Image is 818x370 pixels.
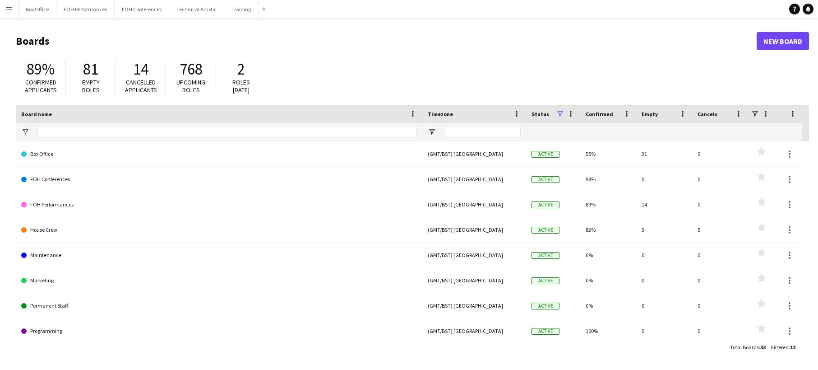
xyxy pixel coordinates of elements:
[760,344,766,351] span: 33
[224,0,259,18] button: Training
[636,141,692,166] div: 31
[422,268,526,293] div: (GMT/BST) [GEOGRAPHIC_DATA]
[531,176,559,183] span: Active
[232,78,250,94] span: Roles [DATE]
[422,293,526,318] div: (GMT/BST) [GEOGRAPHIC_DATA]
[586,111,613,117] span: Confirmed
[580,243,636,267] div: 0%
[115,0,169,18] button: FOH Conferences
[692,192,748,217] div: 0
[21,217,417,243] a: House Crew
[730,344,759,351] span: Total Boards
[422,167,526,192] div: (GMT/BST) [GEOGRAPHIC_DATA]
[83,59,98,79] span: 81
[580,141,636,166] div: 55%
[692,167,748,192] div: 0
[580,192,636,217] div: 89%
[580,167,636,192] div: 98%
[771,338,795,356] div: :
[771,344,789,351] span: Filtered
[21,128,29,136] button: Open Filter Menu
[636,268,692,293] div: 0
[580,268,636,293] div: 0%
[636,293,692,318] div: 0
[636,243,692,267] div: 0
[531,201,559,208] span: Active
[790,344,795,351] span: 12
[21,293,417,318] a: Permanent Staff
[636,192,692,217] div: 14
[21,318,417,344] a: Programming
[730,338,766,356] div: :
[580,217,636,242] div: 82%
[444,126,521,137] input: Timezone Filter Input
[692,318,748,343] div: 0
[21,167,417,192] a: FOH Conferences
[580,318,636,343] div: 100%
[82,78,100,94] span: Empty roles
[27,59,55,79] span: 89%
[642,111,658,117] span: Empty
[180,59,203,79] span: 768
[692,268,748,293] div: 0
[169,0,224,18] button: Technical Artistic
[757,32,809,50] a: New Board
[692,293,748,318] div: 0
[422,318,526,343] div: (GMT/BST) [GEOGRAPHIC_DATA]
[531,303,559,309] span: Active
[176,78,205,94] span: Upcoming roles
[531,151,559,158] span: Active
[531,277,559,284] span: Active
[531,111,549,117] span: Status
[21,111,52,117] span: Board name
[636,217,692,242] div: 3
[21,192,417,217] a: FOH Performances
[428,111,453,117] span: Timezone
[636,318,692,343] div: 0
[580,293,636,318] div: 0%
[37,126,417,137] input: Board name Filter Input
[636,167,692,192] div: 0
[692,141,748,166] div: 0
[692,243,748,267] div: 0
[237,59,245,79] span: 2
[21,141,417,167] a: Box Office
[531,252,559,259] span: Active
[422,192,526,217] div: (GMT/BST) [GEOGRAPHIC_DATA]
[531,227,559,234] span: Active
[25,78,57,94] span: Confirmed applicants
[422,243,526,267] div: (GMT/BST) [GEOGRAPHIC_DATA]
[21,268,417,293] a: Marketing
[133,59,148,79] span: 14
[56,0,115,18] button: FOH Performances
[16,34,757,48] h1: Boards
[692,217,748,242] div: 5
[428,128,436,136] button: Open Filter Menu
[698,111,717,117] span: Cancels
[422,141,526,166] div: (GMT/BST) [GEOGRAPHIC_DATA]
[531,328,559,335] span: Active
[18,0,56,18] button: Box Office
[125,78,157,94] span: Cancelled applicants
[21,243,417,268] a: Maintenance
[422,217,526,242] div: (GMT/BST) [GEOGRAPHIC_DATA]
